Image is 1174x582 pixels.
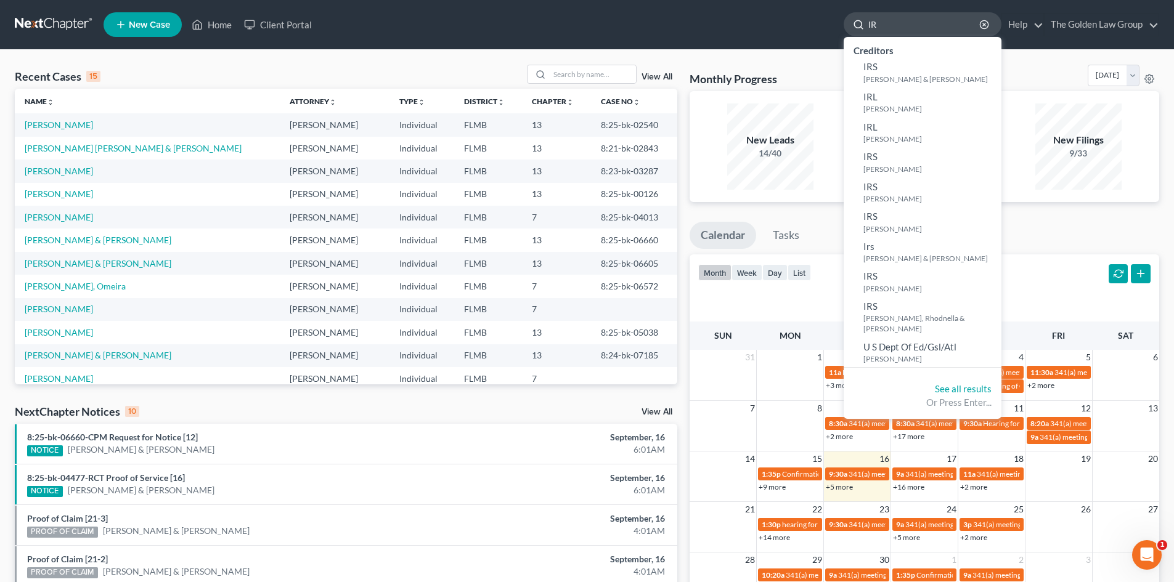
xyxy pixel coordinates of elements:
[389,137,454,160] td: Individual
[185,14,238,36] a: Home
[863,61,878,72] span: IRS
[844,57,1001,87] a: IRS[PERSON_NAME] & [PERSON_NAME]
[714,330,732,341] span: Sun
[863,121,878,132] span: IRL
[389,183,454,206] td: Individual
[1147,401,1159,416] span: 13
[780,330,801,341] span: Mon
[532,97,574,106] a: Chapterunfold_more
[863,164,998,174] small: [PERSON_NAME]
[280,206,389,228] td: [PERSON_NAME]
[25,281,126,291] a: [PERSON_NAME], Omeira
[963,469,976,479] span: 11a
[782,520,877,529] span: hearing for [PERSON_NAME]
[522,228,591,251] td: 13
[762,570,785,580] span: 10:20a
[1085,552,1092,567] span: 3
[844,87,1001,118] a: IRL[PERSON_NAME]
[460,472,665,484] div: September, 16
[826,381,853,390] a: +3 more
[280,160,389,182] td: [PERSON_NAME]
[454,206,522,228] td: FLMB
[27,527,98,538] div: PROOF OF CLAIM
[329,99,336,106] i: unfold_more
[25,212,93,222] a: [PERSON_NAME]
[460,484,665,496] div: 6:01AM
[460,525,665,537] div: 4:01AM
[916,419,1035,428] span: 341(a) meeting for [PERSON_NAME]
[983,419,1144,428] span: Hearing for [PERSON_NAME] & [PERSON_NAME]
[389,344,454,367] td: Individual
[642,73,672,81] a: View All
[838,570,957,580] span: 341(a) meeting for [PERSON_NAME]
[454,252,522,275] td: FLMB
[896,570,915,580] span: 1:35p
[27,472,185,483] a: 8:25-bk-04477-RCT Proof of Service [16]
[788,264,811,281] button: list
[1040,432,1159,442] span: 341(a) meeting for [PERSON_NAME]
[68,484,214,496] a: [PERSON_NAME] & [PERSON_NAME]
[960,482,987,491] a: +2 more
[829,469,847,479] span: 9:30a
[280,113,389,136] td: [PERSON_NAME]
[464,97,505,106] a: Districtunfold_more
[550,65,636,83] input: Search by name...
[1147,451,1159,466] span: 20
[497,99,505,106] i: unfold_more
[27,486,63,497] div: NOTICE
[896,469,904,479] span: 9a
[905,520,1149,529] span: 341(a) meeting for [PERSON_NAME] [PERSON_NAME] & [PERSON_NAME]
[863,270,878,281] span: IRS
[25,235,171,245] a: [PERSON_NAME] & [PERSON_NAME]
[103,525,250,537] a: [PERSON_NAME] & [PERSON_NAME]
[25,166,93,176] a: [PERSON_NAME]
[868,13,981,36] input: Search by name...
[863,253,998,264] small: [PERSON_NAME] & [PERSON_NAME]
[1017,350,1025,365] span: 4
[863,193,998,204] small: [PERSON_NAME]
[418,99,425,106] i: unfold_more
[878,451,891,466] span: 16
[844,177,1001,208] a: IRS[PERSON_NAME]
[86,71,100,82] div: 15
[454,137,522,160] td: FLMB
[389,252,454,275] td: Individual
[454,160,522,182] td: FLMB
[744,451,756,466] span: 14
[1013,502,1025,517] span: 25
[811,552,823,567] span: 29
[732,264,762,281] button: week
[863,103,998,114] small: [PERSON_NAME]
[601,97,640,106] a: Case Nounfold_more
[280,137,389,160] td: [PERSON_NAME]
[727,133,813,147] div: New Leads
[896,419,915,428] span: 8:30a
[1030,419,1049,428] span: 8:20a
[591,183,677,206] td: 8:25-bk-00126
[963,419,982,428] span: 9:30a
[642,408,672,416] a: View All
[280,298,389,321] td: [PERSON_NAME]
[863,74,998,84] small: [PERSON_NAME] & [PERSON_NAME]
[762,469,781,479] span: 1:35p
[744,350,756,365] span: 31
[389,206,454,228] td: Individual
[977,469,1096,479] span: 341(a) meeting for [PERSON_NAME]
[878,502,891,517] span: 23
[1085,350,1092,365] span: 5
[759,482,786,491] a: +9 more
[1054,368,1173,377] span: 341(a) meeting for [PERSON_NAME]
[68,443,214,456] a: [PERSON_NAME] & [PERSON_NAME]
[591,137,677,160] td: 8:21-bk-02843
[786,570,905,580] span: 341(a) meeting for [PERSON_NAME]
[27,567,98,578] div: PROOF OF CLAIM
[844,267,1001,297] a: IRS[PERSON_NAME]
[522,321,591,344] td: 13
[826,482,853,491] a: +5 more
[389,367,454,390] td: Individual
[103,565,250,578] a: [PERSON_NAME] & [PERSON_NAME]
[25,373,93,384] a: [PERSON_NAME]
[1002,14,1043,36] a: Help
[849,419,968,428] span: 341(a) meeting for [PERSON_NAME]
[125,406,139,417] div: 10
